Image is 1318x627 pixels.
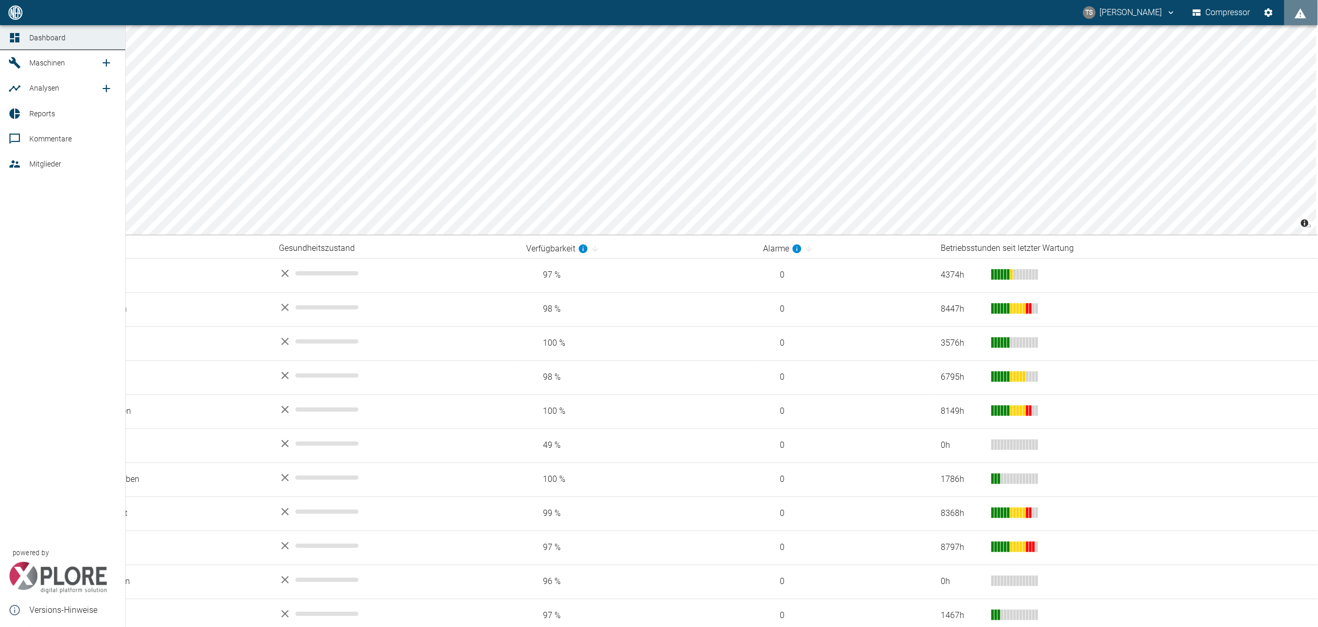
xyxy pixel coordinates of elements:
div: No data [279,574,510,586]
span: 0 [764,508,924,520]
td: Jürgenshagen [70,394,270,428]
th: Gesundheitszustand [270,239,518,258]
div: No data [279,471,510,484]
span: 0 [764,439,924,452]
div: No data [279,437,510,450]
td: Malstedt [70,531,270,565]
span: Analysen [29,84,59,92]
span: 97 % [527,269,747,281]
a: new /machines [96,52,117,73]
div: 6795 h [941,371,983,383]
span: 0 [764,542,924,554]
span: 0 [764,405,924,417]
div: No data [279,301,510,314]
span: powered by [13,548,49,558]
div: 8149 h [941,405,983,417]
div: 8447 h [941,303,983,315]
td: Altena [70,258,270,292]
div: No data [279,403,510,416]
span: 0 [764,371,924,383]
span: 0 [764,610,924,622]
span: Mitglieder [29,160,61,168]
div: 8368 h [941,508,983,520]
button: Compressor [1191,3,1253,22]
th: Betriebsstunden seit letzter Wartung [933,239,1318,258]
span: 100 % [527,405,747,417]
div: 1786 h [941,474,983,486]
span: 49 % [527,439,747,452]
td: Bruchhausen [70,292,270,326]
div: 3576 h [941,337,983,349]
span: Versions-Hinweise [29,604,117,617]
div: berechnet für die letzten 7 Tage [764,243,802,255]
button: Einstellungen [1259,3,1278,22]
span: 0 [764,269,924,281]
div: No data [279,608,510,620]
td: Kroppenstedt [70,497,270,531]
div: No data [279,369,510,382]
td: Marktoffingen [70,565,270,599]
span: 0 [764,303,924,315]
a: new /analyses/list/0 [96,78,117,99]
button: timo.streitbuerger@arcanum-energy.de [1082,3,1178,22]
span: 96 % [527,576,747,588]
div: 0 h [941,439,983,452]
div: No data [279,505,510,518]
div: 4374 h [941,269,983,281]
span: 97 % [527,542,747,554]
img: Xplore Logo [8,562,107,593]
span: 100 % [527,474,747,486]
span: Kommentare [29,135,72,143]
span: 97 % [527,610,747,622]
span: Maschinen [29,59,65,67]
div: 1467 h [941,610,983,622]
div: No data [279,267,510,280]
canvas: Map [29,25,1316,235]
td: Heygendorf [70,360,270,394]
div: TS [1083,6,1096,19]
div: No data [279,335,510,348]
span: Reports [29,109,55,118]
div: No data [279,540,510,552]
td: Forchheim [70,326,270,360]
div: 8797 h [941,542,983,554]
span: Dashboard [29,34,66,42]
span: 98 % [527,303,747,315]
img: logo [7,5,24,19]
td: Klein Wanzleben [70,463,270,497]
span: 0 [764,474,924,486]
div: 0 h [941,576,983,588]
div: berechnet für die letzten 7 Tage [527,243,589,255]
td: Karben [70,428,270,463]
span: 98 % [527,371,747,383]
span: 100 % [527,337,747,349]
span: 0 [764,337,924,349]
span: 0 [764,576,924,588]
span: 99 % [527,508,747,520]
